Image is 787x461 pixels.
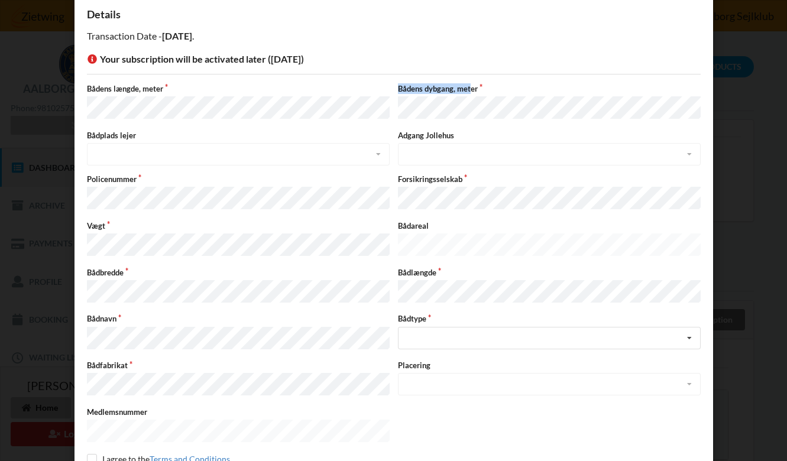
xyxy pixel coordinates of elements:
label: Bådareal [398,220,701,231]
label: Placering [398,360,701,371]
label: Bådbredde [87,267,390,278]
b: [DATE] [162,30,192,41]
label: Bådfabrikat [87,360,390,371]
span: Your subscription will be activated later ([DATE]) [87,53,304,64]
label: Bådnavn [87,313,390,324]
label: Bådtype [398,313,701,324]
label: Bådens dybgang, meter [398,83,701,94]
label: Forsikringsselskab [398,174,701,184]
label: Bådens længde, meter [87,83,390,94]
label: Adgang Jollehus [398,130,701,141]
label: Bådlængde [398,267,701,278]
label: Policenummer [87,174,390,184]
label: Vægt [87,220,390,231]
label: Bådplads lejer [87,130,390,141]
div: Details [87,8,701,21]
p: Transaction Date - . [87,30,701,43]
label: Medlemsnummer [87,407,390,417]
